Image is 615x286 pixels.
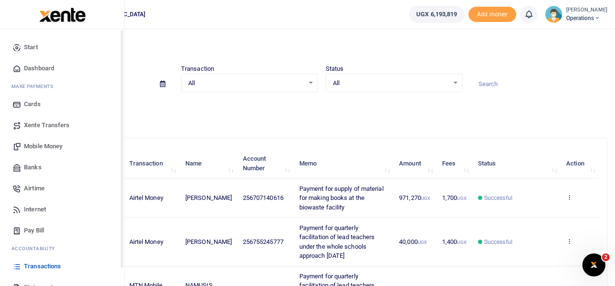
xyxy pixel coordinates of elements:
th: Transaction: activate to sort column ascending [124,149,180,178]
a: Pay Bill [8,220,116,241]
span: 971,270 [399,194,430,201]
span: 2 [602,253,610,261]
span: Transactions [24,262,61,271]
a: Dashboard [8,58,116,79]
th: Fees: activate to sort column ascending [437,149,473,178]
a: UGX 6,193,819 [409,6,464,23]
iframe: Intercom live chat [582,253,605,276]
span: Mobile Money [24,142,62,151]
span: Start [24,43,38,52]
span: ake Payments [16,83,54,90]
span: 256755245777 [243,238,284,245]
li: Ac [8,241,116,256]
a: Mobile Money [8,136,116,157]
a: Airtime [8,178,116,199]
small: UGX [418,240,427,245]
th: Name: activate to sort column ascending [180,149,238,178]
img: profile-user [545,6,562,23]
span: All [333,78,449,88]
span: Dashboard [24,64,54,73]
span: Cards [24,99,41,109]
span: 1,400 [442,238,467,245]
li: M [8,79,116,94]
span: Xente Transfers [24,121,70,130]
span: Pay Bill [24,226,44,235]
span: All [188,78,304,88]
span: Internet [24,205,46,214]
span: [PERSON_NAME] [185,238,232,245]
img: logo-large [39,8,86,22]
span: countability [19,245,55,252]
span: 256707140616 [243,194,284,201]
span: Airtel Money [129,238,163,245]
label: Transaction [181,64,214,74]
span: Operations [566,14,607,22]
small: UGX [421,196,430,201]
a: Start [8,37,116,58]
th: Account Number: activate to sort column ascending [237,149,294,178]
a: Transactions [8,256,116,277]
p: Download [36,104,607,114]
li: Toup your wallet [468,7,516,22]
span: Airtime [24,184,45,193]
th: Action: activate to sort column ascending [561,149,599,178]
span: Payment for quarterly facilitation of lead teachers under the whole schools approach [DATE] [299,224,375,260]
span: Payment for supply of material for making books at the biowaste facility [299,185,384,211]
h4: Transactions [36,41,607,52]
span: Successful [484,194,512,202]
small: UGX [457,240,467,245]
input: Search [470,76,607,92]
span: Banks [24,163,42,172]
small: [PERSON_NAME] [566,6,607,14]
label: Status [326,64,344,74]
th: Memo: activate to sort column ascending [294,149,394,178]
span: Add money [468,7,516,22]
li: Wallet ballance [405,6,468,23]
a: Internet [8,199,116,220]
th: Amount: activate to sort column ascending [394,149,437,178]
span: 40,000 [399,238,427,245]
a: Cards [8,94,116,115]
a: Banks [8,157,116,178]
small: UGX [457,196,467,201]
th: Status: activate to sort column ascending [473,149,561,178]
a: logo-small logo-large logo-large [38,11,86,18]
span: Successful [484,238,512,246]
span: Airtel Money [129,194,163,201]
a: Xente Transfers [8,115,116,136]
span: [PERSON_NAME] [185,194,232,201]
a: profile-user [PERSON_NAME] Operations [545,6,607,23]
span: 1,700 [442,194,467,201]
span: UGX 6,193,819 [416,10,457,19]
a: Add money [468,10,516,17]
